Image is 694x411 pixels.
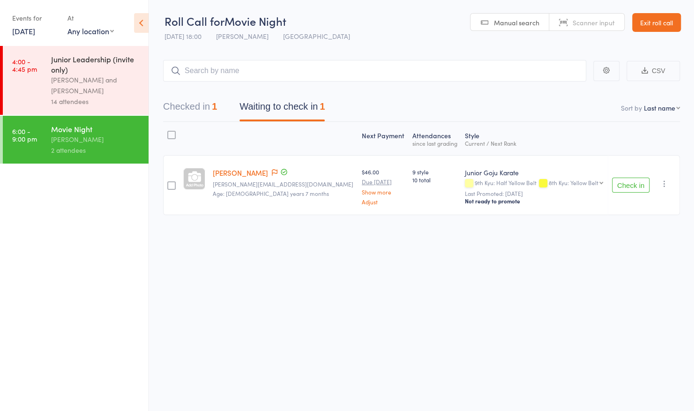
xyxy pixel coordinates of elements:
a: 6:00 -9:00 pmMovie Night[PERSON_NAME]2 attendees [3,116,149,164]
div: $46.00 [362,168,405,205]
a: Show more [362,189,405,195]
span: Manual search [494,18,539,27]
a: [DATE] [12,26,35,36]
div: Not ready to promote [465,197,604,205]
button: Checked in1 [163,97,217,121]
div: 9th Kyu: Half Yellow Belt [465,179,604,187]
div: since last grading [412,140,457,146]
button: Check in [612,178,649,193]
button: CSV [627,61,680,81]
span: Age: [DEMOGRAPHIC_DATA] years 7 months [213,189,329,197]
div: [PERSON_NAME] and [PERSON_NAME] [51,75,141,96]
div: Current / Next Rank [465,140,604,146]
div: Any location [67,26,114,36]
label: Sort by [621,103,642,112]
span: Scanner input [573,18,615,27]
div: Atten­dances [408,126,461,151]
div: 8th Kyu: Yellow Belt [549,179,598,186]
div: 1 [212,101,217,112]
button: Waiting to check in1 [239,97,325,121]
span: Roll Call for [164,13,224,29]
a: Exit roll call [632,13,681,32]
div: 2 attendees [51,145,141,156]
small: Due [DATE] [362,179,405,185]
small: Last Promoted: [DATE] [465,190,604,197]
div: [PERSON_NAME] [51,134,141,145]
span: 10 total [412,176,457,184]
span: Movie Night [224,13,286,29]
div: Junior Leadership (invite only) [51,54,141,75]
div: At [67,10,114,26]
div: Style [461,126,608,151]
time: 4:00 - 4:45 pm [12,58,37,73]
span: [DATE] 18:00 [164,31,201,41]
div: 14 attendees [51,96,141,107]
div: Last name [644,103,675,112]
a: 4:00 -4:45 pmJunior Leadership (invite only)[PERSON_NAME] and [PERSON_NAME]14 attendees [3,46,149,115]
div: 1 [320,101,325,112]
a: [PERSON_NAME] [213,168,268,178]
input: Search by name [163,60,586,82]
div: Movie Night [51,124,141,134]
span: [PERSON_NAME] [216,31,269,41]
span: [GEOGRAPHIC_DATA] [283,31,350,41]
div: Junior Goju Karate [465,168,604,177]
small: b.ranasinghe@live.com [213,181,354,187]
div: Next Payment [358,126,409,151]
span: 9 style [412,168,457,176]
div: Events for [12,10,58,26]
a: Adjust [362,199,405,205]
time: 6:00 - 9:00 pm [12,127,37,142]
